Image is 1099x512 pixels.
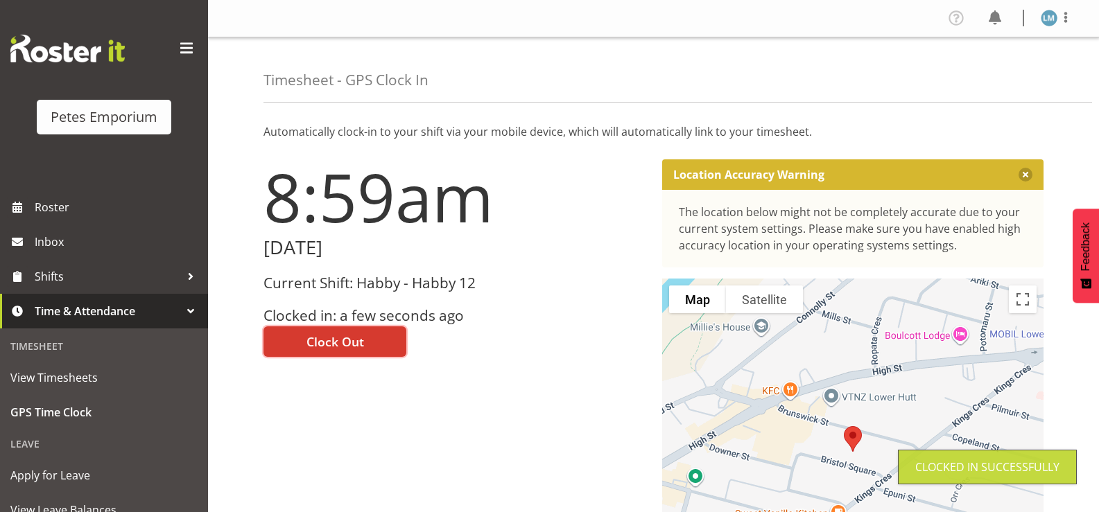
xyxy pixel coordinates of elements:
span: View Timesheets [10,367,198,388]
div: The location below might not be completely accurate due to your current system settings. Please m... [679,204,1028,254]
img: Rosterit website logo [10,35,125,62]
div: Petes Emporium [51,107,157,127]
span: Time & Attendance [35,301,180,321]
button: Show satellite imagery [726,285,803,313]
span: Inbox [35,231,201,252]
a: View Timesheets [3,360,205,395]
button: Clock Out [263,326,406,357]
h2: [DATE] [263,237,646,258]
span: Apply for Leave [10,465,198,486]
button: Toggle fullscreen view [1009,285,1037,313]
div: Clocked in Successfully [915,459,1059,475]
button: Feedback - Show survey [1073,209,1099,303]
span: Shifts [35,266,180,287]
h1: 8:59am [263,159,646,234]
span: Feedback [1080,222,1092,271]
div: Timesheet [3,332,205,360]
p: Location Accuracy Warning [673,168,824,182]
span: GPS Time Clock [10,402,198,423]
span: Clock Out [306,333,364,351]
a: GPS Time Clock [3,395,205,430]
span: Roster [35,197,201,218]
img: lianne-morete5410.jpg [1041,10,1057,26]
h4: Timesheet - GPS Clock In [263,72,429,88]
button: Show street map [669,285,726,313]
p: Automatically clock-in to your shift via your mobile device, which will automatically link to you... [263,123,1044,140]
a: Apply for Leave [3,458,205,493]
h3: Current Shift: Habby - Habby 12 [263,275,646,291]
button: Close message [1019,168,1032,182]
div: Leave [3,430,205,458]
h3: Clocked in: a few seconds ago [263,308,646,324]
